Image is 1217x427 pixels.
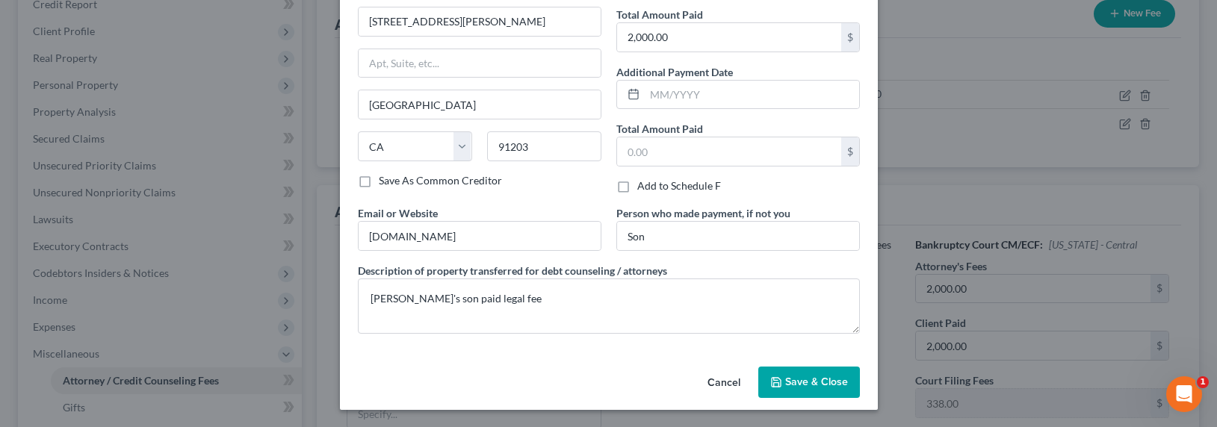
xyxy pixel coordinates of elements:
input: Enter city... [359,90,601,119]
input: -- [359,222,601,250]
button: Save & Close [758,367,860,398]
input: Apt, Suite, etc... [359,49,601,78]
label: Description of property transferred for debt counseling / attorneys [358,263,667,278]
input: Enter address... [359,7,601,36]
div: $ [841,137,859,166]
label: Total Amount Paid [616,7,703,22]
span: Save & Close [785,375,848,388]
label: Total Amount Paid [616,121,703,137]
input: -- [617,222,859,250]
input: Enter zip... [487,131,601,161]
label: Person who made payment, if not you [616,205,790,221]
span: 1 [1197,376,1209,388]
label: Additional Payment Date [616,64,733,80]
iframe: Intercom live chat [1166,376,1202,412]
label: Save As Common Creditor [379,173,502,188]
label: Add to Schedule F [637,178,721,193]
input: 0.00 [617,23,841,52]
label: Email or Website [358,205,438,221]
input: MM/YYYY [645,81,859,109]
button: Cancel [696,368,752,398]
div: $ [841,23,859,52]
input: 0.00 [617,137,841,166]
